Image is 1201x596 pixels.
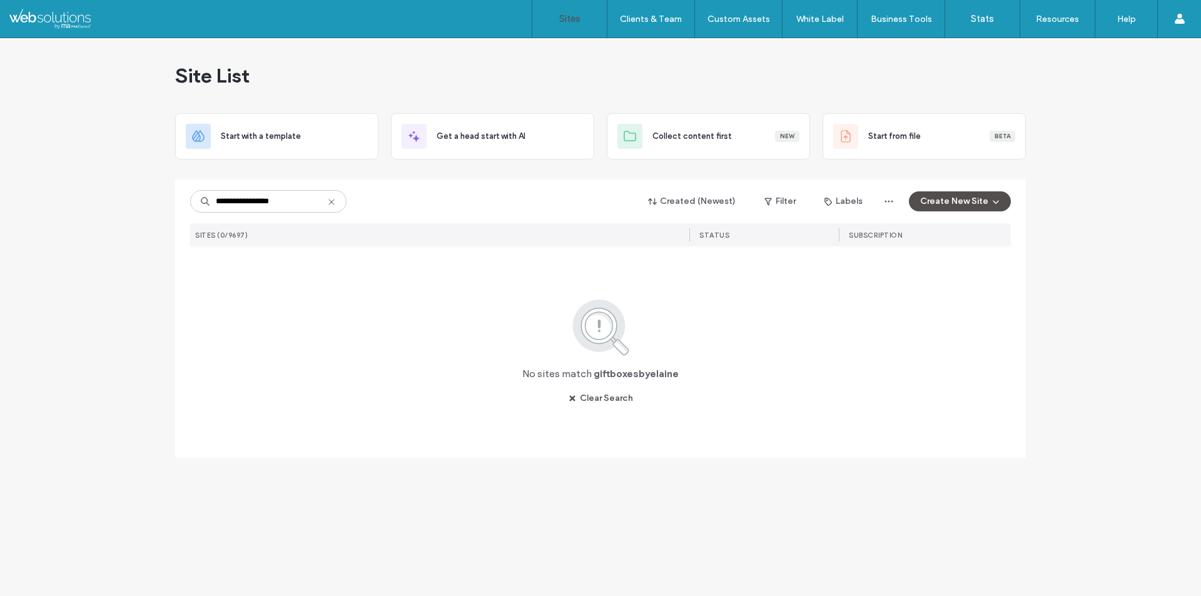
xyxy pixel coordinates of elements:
[1036,14,1079,24] label: Resources
[652,130,732,143] span: Collect content first
[437,130,525,143] span: Get a head start with AI
[594,367,679,381] span: giftboxesbyelaine
[871,14,932,24] label: Business Tools
[868,130,921,143] span: Start from file
[620,14,682,24] label: Clients & Team
[522,367,592,381] span: No sites match
[1117,14,1136,24] label: Help
[752,191,808,211] button: Filter
[849,231,902,240] span: SUBSCRIPTION
[971,13,994,24] label: Stats
[990,131,1015,142] div: Beta
[699,231,729,240] span: STATUS
[175,113,378,159] div: Start with a template
[909,191,1011,211] button: Create New Site
[813,191,874,211] button: Labels
[707,14,770,24] label: Custom Assets
[637,191,747,211] button: Created (Newest)
[796,14,844,24] label: White Label
[391,113,594,159] div: Get a head start with AI
[175,63,250,88] span: Site List
[557,388,644,408] button: Clear Search
[559,13,580,24] label: Sites
[221,130,301,143] span: Start with a template
[555,297,646,357] img: search.svg
[775,131,799,142] div: New
[823,113,1026,159] div: Start from fileBeta
[28,9,54,20] span: Help
[607,113,810,159] div: Collect content firstNew
[195,231,248,240] span: SITES (0/9697)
